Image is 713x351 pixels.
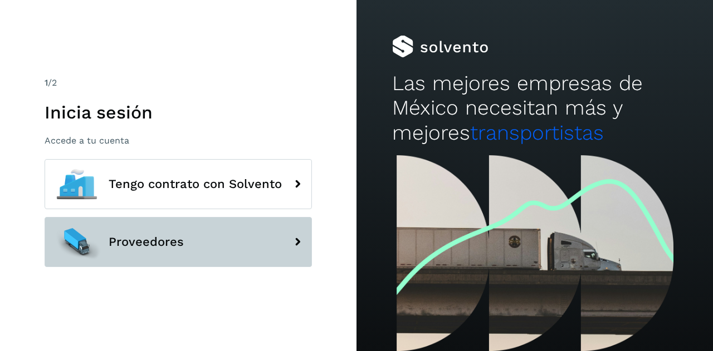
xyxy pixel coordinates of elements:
[45,76,312,90] div: /2
[392,71,677,145] h2: Las mejores empresas de México necesitan más y mejores
[45,135,312,146] p: Accede a tu cuenta
[45,217,312,267] button: Proveedores
[45,159,312,209] button: Tengo contrato con Solvento
[470,121,604,145] span: transportistas
[45,77,48,88] span: 1
[109,177,282,191] span: Tengo contrato con Solvento
[109,235,184,249] span: Proveedores
[45,102,312,123] h1: Inicia sesión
